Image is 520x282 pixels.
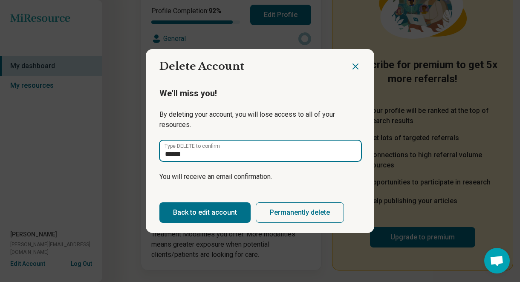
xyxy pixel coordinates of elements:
button: Close dialog [350,61,361,72]
p: We'll miss you! [159,87,361,99]
p: By deleting your account, you will lose access to all of your resources. [159,109,361,130]
label: Type DELETE to confirm [165,144,220,149]
h2: Delete Account [146,49,350,77]
button: Permanently delete [256,202,344,223]
button: Back to edit account [159,202,251,223]
p: You will receive an email confirmation. [159,172,361,182]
